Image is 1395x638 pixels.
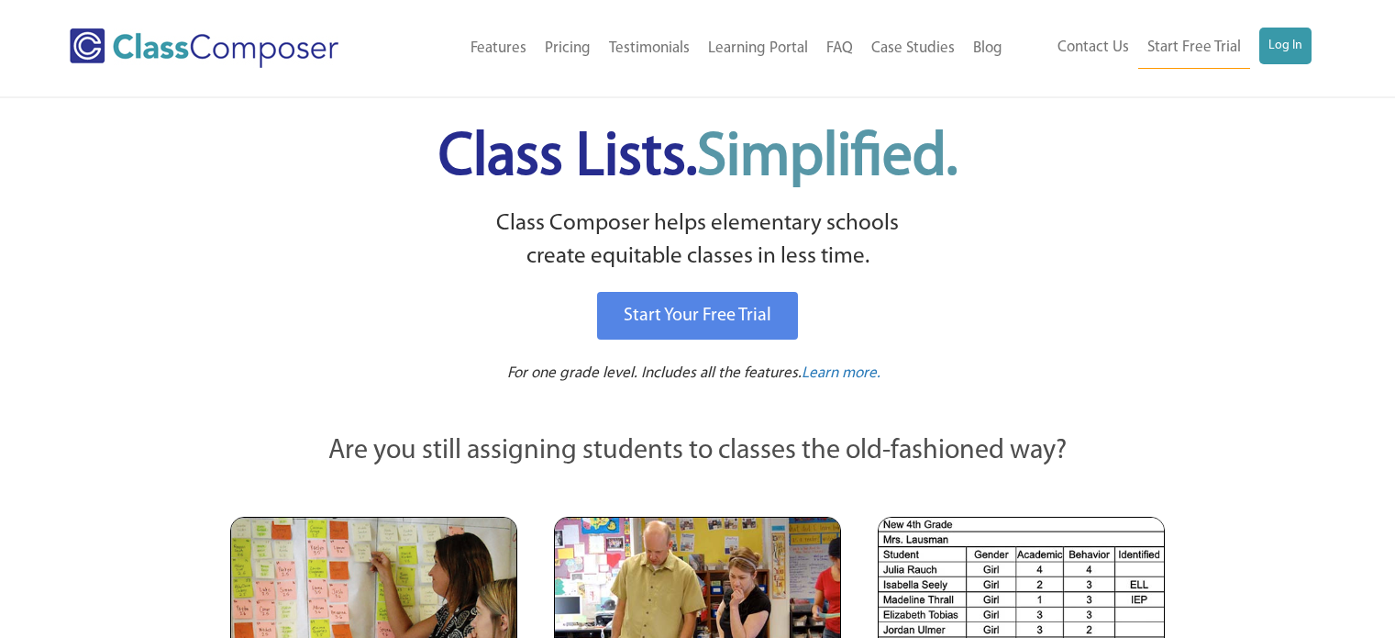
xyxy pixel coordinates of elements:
p: Are you still assigning students to classes the old-fashioned way? [230,431,1166,472]
a: FAQ [817,28,862,69]
a: Start Your Free Trial [597,292,798,340]
a: Features [461,28,536,69]
nav: Header Menu [397,28,1011,69]
a: Case Studies [862,28,964,69]
span: Learn more. [802,365,880,381]
a: Learning Portal [699,28,817,69]
img: Class Composer [70,28,338,68]
a: Pricing [536,28,600,69]
nav: Header Menu [1012,28,1312,69]
span: For one grade level. Includes all the features. [507,365,802,381]
span: Start Your Free Trial [624,307,771,325]
span: Simplified. [697,129,958,188]
span: Class Lists. [438,129,958,188]
a: Log In [1259,28,1312,64]
a: Learn more. [802,363,880,386]
a: Testimonials [600,28,699,69]
a: Start Free Trial [1138,28,1250,69]
a: Blog [964,28,1012,69]
p: Class Composer helps elementary schools create equitable classes in less time. [227,207,1168,274]
a: Contact Us [1048,28,1138,68]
